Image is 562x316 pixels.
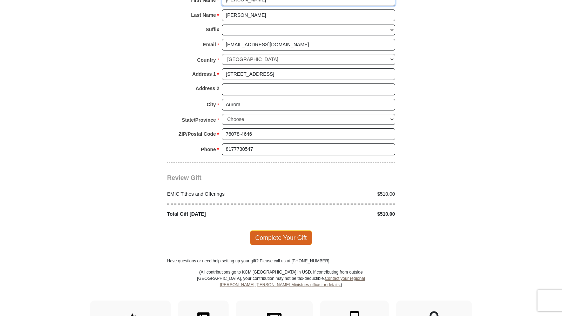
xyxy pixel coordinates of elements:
div: $510.00 [281,210,399,218]
strong: Suffix [206,25,219,34]
p: Have questions or need help setting up your gift? Please call us at [PHONE_NUMBER]. [167,258,395,264]
div: $510.00 [281,190,399,198]
strong: State/Province [182,115,216,125]
strong: Phone [201,144,216,154]
div: Total Gift [DATE] [163,210,281,218]
strong: City [206,100,216,109]
strong: Last Name [191,10,216,20]
p: (All contributions go to KCM [GEOGRAPHIC_DATA] in USD. If contributing from outside [GEOGRAPHIC_D... [197,269,365,301]
strong: Country [197,55,216,65]
strong: Address 2 [196,83,219,93]
strong: Address 1 [192,69,216,79]
a: Contact your regional [PERSON_NAME] [PERSON_NAME] Ministries office for details. [220,276,365,287]
strong: Email [203,40,216,49]
span: Review Gift [167,174,202,181]
div: EMIC Tithes and Offerings [163,190,281,198]
strong: ZIP/Postal Code [178,129,216,139]
span: Complete Your Gift [250,230,312,245]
